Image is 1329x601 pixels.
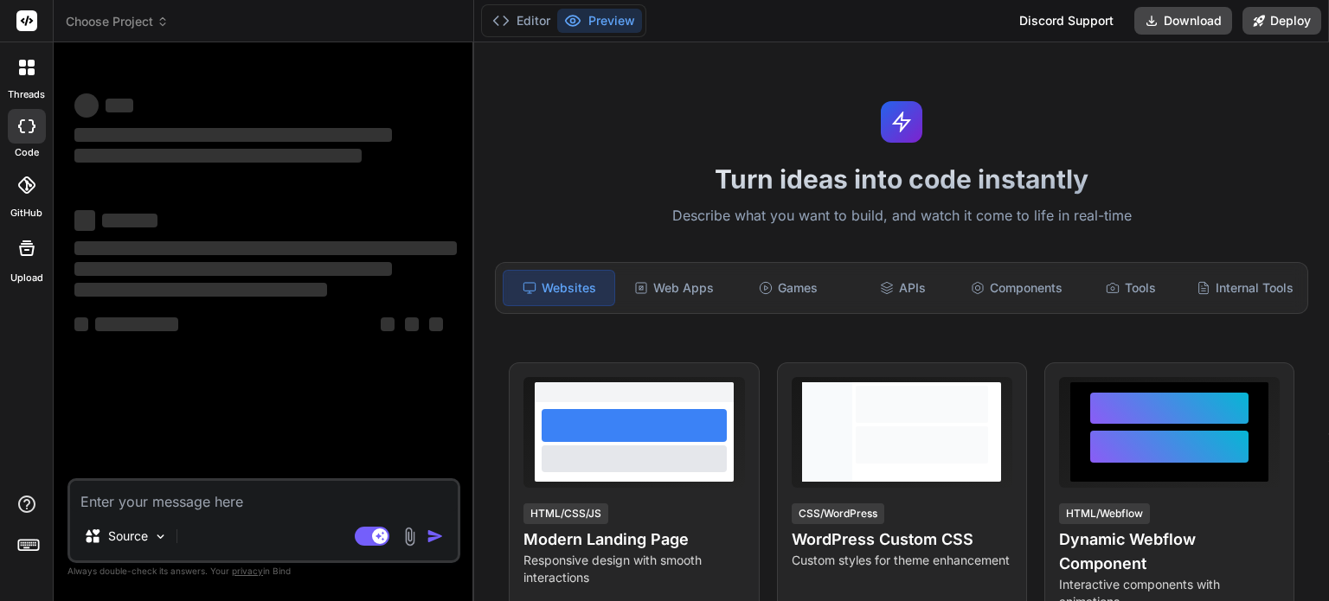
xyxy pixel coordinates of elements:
label: threads [8,87,45,102]
div: Tools [1075,270,1186,306]
div: CSS/WordPress [792,503,884,524]
span: ‌ [74,93,99,118]
div: Internal Tools [1190,270,1300,306]
span: ‌ [429,317,443,331]
h4: Dynamic Webflow Component [1059,527,1280,576]
div: HTML/CSS/JS [523,503,608,524]
div: Web Apps [619,270,729,306]
h4: Modern Landing Page [523,527,744,552]
p: Describe what you want to build, and watch it come to life in real-time [485,205,1319,227]
span: ‌ [74,241,457,255]
label: Upload [10,271,43,285]
div: Games [733,270,844,306]
img: icon [427,527,444,545]
img: attachment [400,527,420,547]
p: Always double-check its answers. Your in Bind [67,563,460,579]
div: APIs [847,270,958,306]
label: code [15,145,39,160]
img: Pick Models [153,529,168,544]
label: GitHub [10,206,42,221]
div: Components [961,270,1072,306]
span: ‌ [74,210,95,231]
span: ‌ [74,262,392,276]
span: ‌ [74,128,392,142]
span: ‌ [74,283,327,297]
button: Preview [557,9,642,33]
span: ‌ [106,99,133,112]
span: privacy [232,566,263,576]
div: Websites [503,270,615,306]
h4: WordPress Custom CSS [792,527,1012,552]
span: ‌ [95,317,178,331]
span: ‌ [102,214,157,227]
p: Source [108,527,148,545]
div: HTML/Webflow [1059,503,1150,524]
span: ‌ [74,149,362,163]
p: Custom styles for theme enhancement [792,552,1012,569]
div: Discord Support [1009,7,1124,35]
button: Download [1134,7,1232,35]
span: ‌ [381,317,395,331]
span: ‌ [74,317,88,331]
button: Editor [485,9,557,33]
span: Choose Project [66,13,169,30]
span: ‌ [405,317,419,331]
button: Deploy [1242,7,1321,35]
h1: Turn ideas into code instantly [485,163,1319,195]
p: Responsive design with smooth interactions [523,552,744,586]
